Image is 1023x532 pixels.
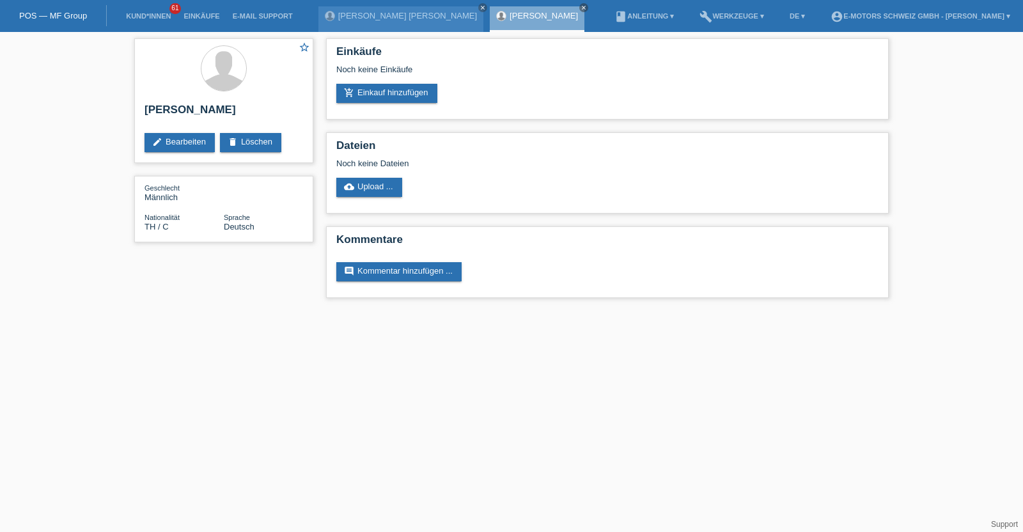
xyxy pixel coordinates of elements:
[226,12,299,20] a: E-Mail Support
[831,10,843,23] i: account_circle
[336,139,879,159] h2: Dateien
[177,12,226,20] a: Einkäufe
[336,45,879,65] h2: Einkäufe
[480,4,486,11] i: close
[336,178,402,197] a: cloud_uploadUpload ...
[144,133,215,152] a: editBearbeiten
[344,88,354,98] i: add_shopping_cart
[338,11,477,20] a: [PERSON_NAME] [PERSON_NAME]
[144,104,303,123] h2: [PERSON_NAME]
[152,137,162,147] i: edit
[579,3,588,12] a: close
[120,12,177,20] a: Kund*innen
[581,4,587,11] i: close
[19,11,87,20] a: POS — MF Group
[144,184,180,192] span: Geschlecht
[299,42,310,53] i: star_border
[991,520,1018,529] a: Support
[614,10,627,23] i: book
[169,3,181,14] span: 61
[336,159,727,168] div: Noch keine Dateien
[510,11,578,20] a: [PERSON_NAME]
[220,133,281,152] a: deleteLöschen
[228,137,238,147] i: delete
[336,233,879,253] h2: Kommentare
[336,65,879,84] div: Noch keine Einkäufe
[478,3,487,12] a: close
[144,214,180,221] span: Nationalität
[144,222,169,231] span: Thailand / C / 02.02.2005
[824,12,1017,20] a: account_circleE-Motors Schweiz GmbH - [PERSON_NAME] ▾
[336,262,462,281] a: commentKommentar hinzufügen ...
[344,266,354,276] i: comment
[783,12,811,20] a: DE ▾
[144,183,224,202] div: Männlich
[336,84,437,103] a: add_shopping_cartEinkauf hinzufügen
[224,214,250,221] span: Sprache
[344,182,354,192] i: cloud_upload
[699,10,712,23] i: build
[299,42,310,55] a: star_border
[608,12,680,20] a: bookAnleitung ▾
[693,12,770,20] a: buildWerkzeuge ▾
[224,222,254,231] span: Deutsch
